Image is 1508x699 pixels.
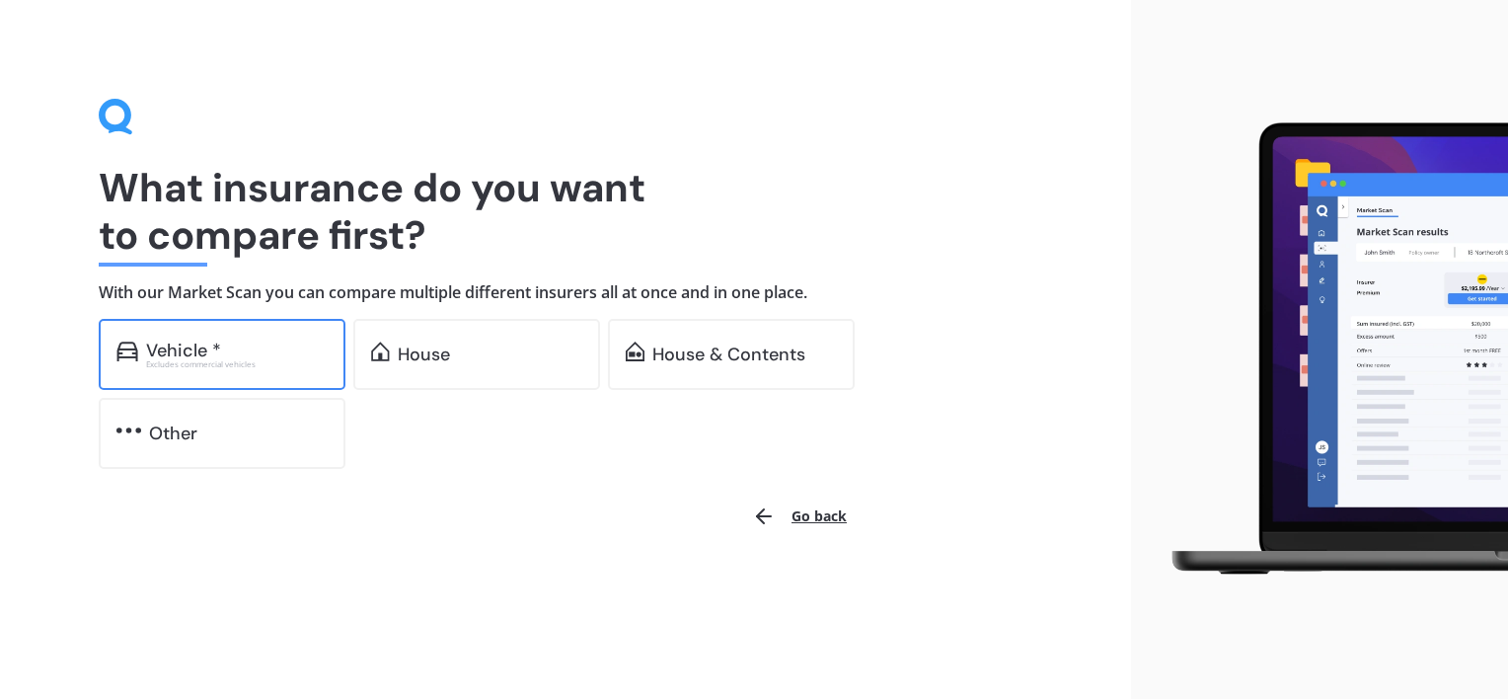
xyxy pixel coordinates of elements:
button: Go back [740,493,859,540]
h4: With our Market Scan you can compare multiple different insurers all at once and in one place. [99,282,1032,303]
img: car.f15378c7a67c060ca3f3.svg [116,342,138,361]
img: other.81dba5aafe580aa69f38.svg [116,421,141,440]
div: House & Contents [652,345,805,364]
img: home.91c183c226a05b4dc763.svg [371,342,390,361]
h1: What insurance do you want to compare first? [99,164,1032,259]
img: home-and-contents.b802091223b8502ef2dd.svg [626,342,644,361]
div: Excludes commercial vehicles [146,360,328,368]
div: House [398,345,450,364]
div: Vehicle * [146,341,221,360]
img: laptop.webp [1147,113,1508,586]
div: Other [149,424,197,443]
